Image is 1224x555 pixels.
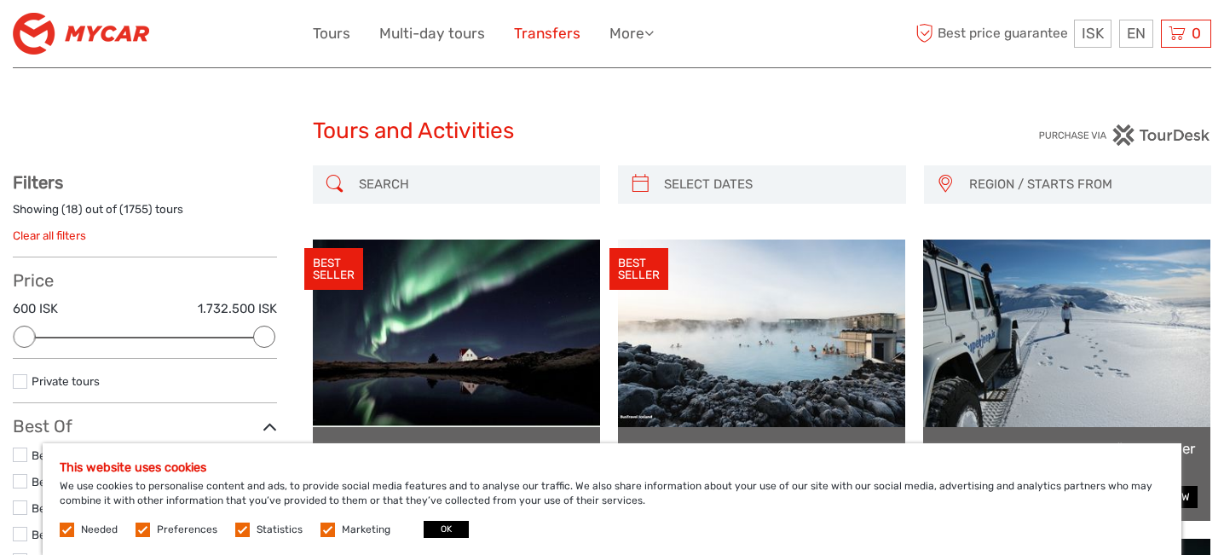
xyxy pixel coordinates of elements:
a: DT 01 Golden Circle & Langjökull Glacier [936,440,1198,457]
a: Golden Circle, Kerid & Blue Lagoon Small Group Tour with Admission Ticket [631,440,892,475]
label: Preferences [157,523,217,537]
a: Best of Summer [32,501,118,515]
h3: Best Of [13,416,277,436]
a: Northern Lights Small Group Tour with Hot Cocoa & Free Photos [326,440,587,475]
span: 0 [1189,25,1204,42]
h1: Tours and Activities [313,118,912,145]
span: ISK [1082,25,1104,42]
a: Private tours [32,374,100,388]
button: Open LiveChat chat widget [196,26,217,47]
a: Multi-day tours [379,21,485,46]
span: Best price guarantee [912,20,1071,48]
a: Best for Self Drive [32,448,127,462]
strong: Filters [13,172,63,193]
label: Marketing [342,523,390,537]
button: OK [424,521,469,538]
a: Best of Reykjanes/Eruption Sites [32,475,207,489]
img: 3195-1797b0cd-02a8-4b19-8eb3-e1b3e2a469b3_logo_small.png [13,13,149,55]
h3: Price [13,270,277,291]
a: Tours [313,21,350,46]
label: Needed [81,523,118,537]
label: 18 [66,201,78,217]
label: Statistics [257,523,303,537]
div: We use cookies to personalise content and ads, to provide social media features and to analyse ou... [43,443,1181,555]
div: Showing ( ) out of ( ) tours [13,201,277,228]
input: SELECT DATES [657,170,898,199]
p: We're away right now. Please check back later! [24,30,193,43]
a: More [609,21,654,46]
a: Transfers [514,21,580,46]
a: Clear all filters [13,228,86,242]
a: Best of Winter [32,528,107,541]
label: 600 ISK [13,300,58,318]
label: 1.732.500 ISK [198,300,277,318]
div: BEST SELLER [304,248,363,291]
div: BEST SELLER [609,248,668,291]
h5: This website uses cookies [60,460,1164,475]
div: EN [1119,20,1153,48]
input: SEARCH [352,170,592,199]
button: REGION / STARTS FROM [961,171,1204,199]
img: PurchaseViaTourDesk.png [1038,124,1211,146]
label: 1755 [124,201,148,217]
